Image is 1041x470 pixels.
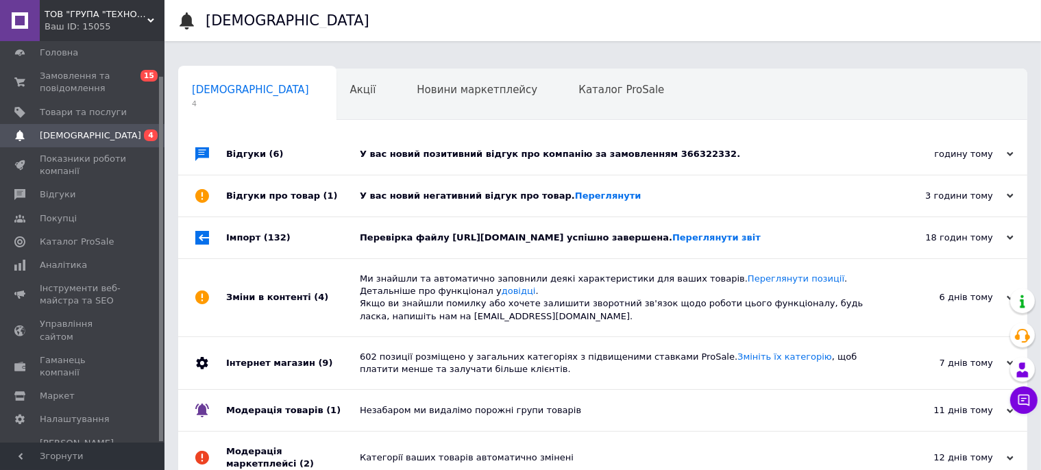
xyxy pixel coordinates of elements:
[360,452,877,464] div: Категорії ваших товарів автоматично змінені
[323,190,338,201] span: (1)
[226,134,360,175] div: Відгуки
[672,232,761,243] a: Переглянути звіт
[192,99,309,109] span: 4
[326,405,341,415] span: (1)
[140,70,158,82] span: 15
[877,404,1014,417] div: 11 днів тому
[40,259,87,271] span: Аналітика
[226,259,360,336] div: Зміни в контенті
[748,273,844,284] a: Переглянути позиції
[360,404,877,417] div: Незабаром ми видалімо порожні групи товарів
[40,390,75,402] span: Маркет
[877,357,1014,369] div: 7 днів тому
[737,351,832,362] a: Змініть їх категорію
[45,8,147,21] span: ТОВ "ГРУПА "ТЕХНОДНІПРО"
[40,153,127,177] span: Показники роботи компанії
[226,337,360,389] div: Інтернет магазин
[40,106,127,119] span: Товари та послуги
[360,273,877,323] div: Ми знайшли та автоматично заповнили деякі характеристики для ваших товарів. . Детальніше про функ...
[360,148,877,160] div: У вас новий позитивний відгук про компанію за замовленням 366322332.
[360,351,877,375] div: 602 позиції розміщено у загальних категоріях з підвищеними ставками ProSale. , щоб платити менше ...
[877,148,1014,160] div: годину тому
[226,217,360,258] div: Імпорт
[575,190,641,201] a: Переглянути
[40,212,77,225] span: Покупці
[226,175,360,217] div: Відгуки про товар
[144,129,158,141] span: 4
[40,413,110,425] span: Налаштування
[40,236,114,248] span: Каталог ProSale
[360,190,877,202] div: У вас новий негативний відгук про товар.
[192,84,309,96] span: [DEMOGRAPHIC_DATA]
[40,129,141,142] span: [DEMOGRAPHIC_DATA]
[40,354,127,379] span: Гаманець компанії
[877,291,1014,304] div: 6 днів тому
[40,188,75,201] span: Відгуки
[40,47,78,59] span: Головна
[877,190,1014,202] div: 3 години тому
[350,84,376,96] span: Акції
[578,84,664,96] span: Каталог ProSale
[206,12,369,29] h1: [DEMOGRAPHIC_DATA]
[269,149,284,159] span: (6)
[40,318,127,343] span: Управління сайтом
[299,458,314,469] span: (2)
[502,286,536,296] a: довідці
[40,70,127,95] span: Замовлення та повідомлення
[877,452,1014,464] div: 12 днів тому
[877,232,1014,244] div: 18 годин тому
[318,358,332,368] span: (9)
[1010,386,1038,414] button: Чат з покупцем
[264,232,291,243] span: (132)
[226,390,360,431] div: Модерація товарів
[360,232,877,244] div: Перевірка файлу [URL][DOMAIN_NAME] успішно завершена.
[40,282,127,307] span: Інструменти веб-майстра та SEO
[417,84,537,96] span: Новини маркетплейсу
[45,21,164,33] div: Ваш ID: 15055
[314,292,328,302] span: (4)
